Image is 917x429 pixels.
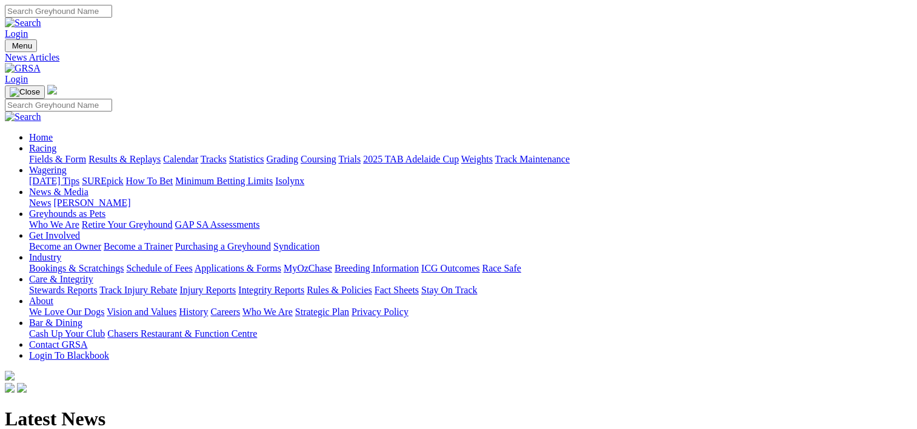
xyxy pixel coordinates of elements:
[5,63,41,74] img: GRSA
[29,154,912,165] div: Racing
[17,383,27,393] img: twitter.svg
[29,219,912,230] div: Greyhounds as Pets
[195,263,281,273] a: Applications & Forms
[29,350,109,361] a: Login To Blackbook
[29,176,79,186] a: [DATE] Tips
[5,111,41,122] img: Search
[88,154,161,164] a: Results & Replays
[295,307,349,317] a: Strategic Plan
[363,154,459,164] a: 2025 TAB Adelaide Cup
[375,285,419,295] a: Fact Sheets
[284,263,332,273] a: MyOzChase
[29,339,87,350] a: Contact GRSA
[126,263,192,273] a: Schedule of Fees
[179,285,236,295] a: Injury Reports
[495,154,570,164] a: Track Maintenance
[275,176,304,186] a: Isolynx
[29,176,912,187] div: Wagering
[29,187,88,197] a: News & Media
[5,383,15,393] img: facebook.svg
[82,219,173,230] a: Retire Your Greyhound
[29,328,105,339] a: Cash Up Your Club
[29,307,104,317] a: We Love Our Dogs
[29,165,67,175] a: Wagering
[99,285,177,295] a: Track Injury Rebate
[107,328,257,339] a: Chasers Restaurant & Function Centre
[5,52,912,63] a: News Articles
[338,154,361,164] a: Trials
[53,198,130,208] a: [PERSON_NAME]
[29,132,53,142] a: Home
[267,154,298,164] a: Grading
[335,263,419,273] a: Breeding Information
[175,176,273,186] a: Minimum Betting Limits
[29,263,124,273] a: Bookings & Scratchings
[238,285,304,295] a: Integrity Reports
[307,285,372,295] a: Rules & Policies
[5,39,37,52] button: Toggle navigation
[29,154,86,164] a: Fields & Form
[5,5,112,18] input: Search
[29,307,912,318] div: About
[179,307,208,317] a: History
[273,241,319,251] a: Syndication
[29,230,80,241] a: Get Involved
[29,318,82,328] a: Bar & Dining
[229,154,264,164] a: Statistics
[5,74,28,84] a: Login
[29,208,105,219] a: Greyhounds as Pets
[29,285,912,296] div: Care & Integrity
[5,371,15,381] img: logo-grsa-white.png
[29,143,56,153] a: Racing
[29,219,79,230] a: Who We Are
[82,176,123,186] a: SUREpick
[12,41,32,50] span: Menu
[210,307,240,317] a: Careers
[5,99,112,111] input: Search
[163,154,198,164] a: Calendar
[421,285,477,295] a: Stay On Track
[5,28,28,39] a: Login
[175,219,260,230] a: GAP SA Assessments
[352,307,408,317] a: Privacy Policy
[201,154,227,164] a: Tracks
[29,263,912,274] div: Industry
[10,87,40,97] img: Close
[29,198,912,208] div: News & Media
[29,241,912,252] div: Get Involved
[29,252,61,262] a: Industry
[175,241,271,251] a: Purchasing a Greyhound
[5,85,45,99] button: Toggle navigation
[29,241,101,251] a: Become an Owner
[301,154,336,164] a: Coursing
[5,18,41,28] img: Search
[461,154,493,164] a: Weights
[421,263,479,273] a: ICG Outcomes
[29,328,912,339] div: Bar & Dining
[29,274,93,284] a: Care & Integrity
[47,85,57,95] img: logo-grsa-white.png
[482,263,521,273] a: Race Safe
[29,296,53,306] a: About
[104,241,173,251] a: Become a Trainer
[29,198,51,208] a: News
[126,176,173,186] a: How To Bet
[107,307,176,317] a: Vision and Values
[29,285,97,295] a: Stewards Reports
[242,307,293,317] a: Who We Are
